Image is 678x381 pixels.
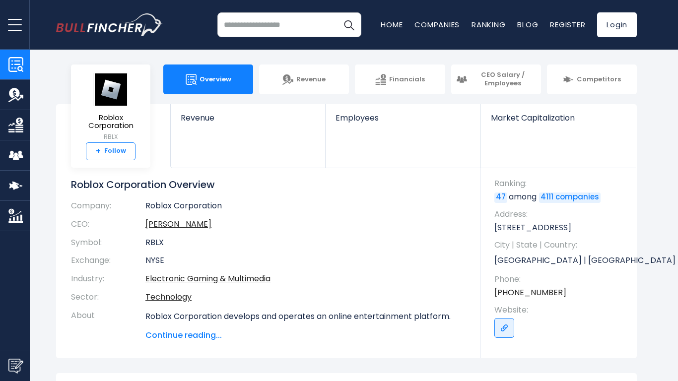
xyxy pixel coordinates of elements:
span: Website: [494,305,627,316]
th: About [71,307,145,341]
a: Financials [355,64,445,94]
a: 47 [494,192,507,202]
span: Address: [494,209,627,220]
span: Revenue [296,75,326,84]
a: ceo [145,218,211,230]
h1: Roblox Corporation Overview [71,178,466,191]
small: RBLX [79,132,142,141]
p: [GEOGRAPHIC_DATA] | [GEOGRAPHIC_DATA] | US [494,253,627,268]
span: Continue reading... [145,329,466,341]
button: Search [337,12,361,37]
span: Phone: [494,274,627,285]
span: Ranking: [494,178,627,189]
span: Overview [200,75,231,84]
a: Companies [414,19,460,30]
a: Go to homepage [56,13,163,36]
span: City | State | Country: [494,240,627,251]
a: 4111 companies [539,192,601,202]
a: Electronic Gaming & Multimedia [145,273,271,284]
span: CEO Salary / Employees [470,71,536,88]
a: Revenue [259,64,349,94]
img: bullfincher logo [56,13,163,36]
td: NYSE [145,252,466,270]
span: Financials [389,75,425,84]
span: Employees [336,113,470,123]
span: Roblox Corporation [79,114,142,130]
th: Industry: [71,270,145,288]
td: RBLX [145,234,466,252]
th: Sector: [71,288,145,307]
a: Home [381,19,403,30]
a: [PHONE_NUMBER] [494,287,566,298]
a: Ranking [472,19,505,30]
td: Roblox Corporation [145,201,466,215]
a: Revenue [171,104,325,139]
a: Roblox Corporation RBLX [78,72,143,142]
a: Employees [326,104,480,139]
a: Technology [145,291,192,303]
p: among [494,191,627,202]
a: Market Capitalization [481,104,636,139]
a: Go to link [494,318,514,338]
a: Blog [517,19,538,30]
p: [STREET_ADDRESS] [494,222,627,233]
a: Login [597,12,637,37]
a: +Follow [86,142,136,160]
th: Exchange: [71,252,145,270]
a: Register [550,19,585,30]
a: Competitors [547,64,637,94]
span: Competitors [577,75,621,84]
span: Revenue [181,113,315,123]
a: CEO Salary / Employees [451,64,541,94]
span: Market Capitalization [491,113,626,123]
th: CEO: [71,215,145,234]
th: Symbol: [71,234,145,252]
strong: + [96,147,101,156]
a: Overview [163,64,253,94]
th: Company: [71,201,145,215]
